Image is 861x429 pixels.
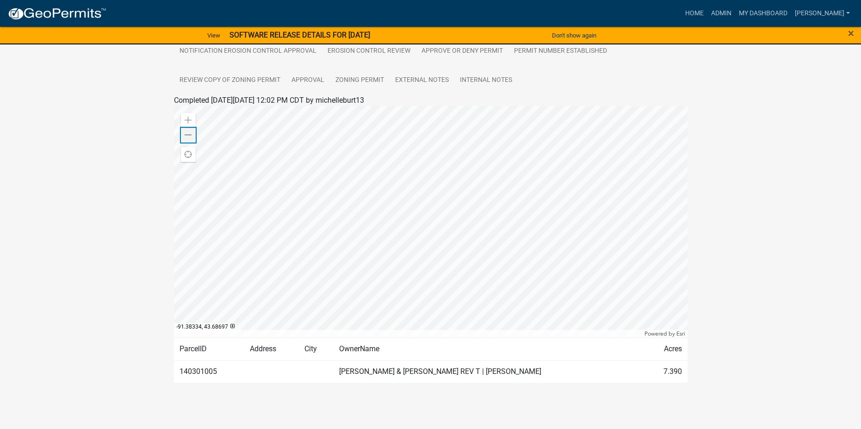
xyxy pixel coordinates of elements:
[330,66,390,95] a: Zoning Permit
[174,66,286,95] a: Review Copy of Zoning Permit
[174,37,322,66] a: NOTIFICATION EROSION CONTROL APPROVAL
[181,128,196,143] div: Zoom out
[644,337,687,360] td: Acres
[848,27,854,40] span: ×
[644,360,687,383] td: 7.390
[174,96,364,105] span: Completed [DATE][DATE] 12:02 PM CDT by michelleburt13
[508,37,613,66] a: PERMIT NUMBER ESTABLISHED
[181,147,196,162] div: Find my location
[322,37,416,66] a: EROSION CONTROL REVIEW
[642,330,688,337] div: Powered by
[735,5,791,22] a: My Dashboard
[299,337,333,360] td: City
[174,360,245,383] td: 140301005
[454,66,518,95] a: Internal Notes
[181,113,196,128] div: Zoom in
[390,66,454,95] a: External Notes
[848,28,854,39] button: Close
[416,37,508,66] a: APPROVE OR DENY PERMIT
[676,330,685,337] a: Esri
[244,337,299,360] td: Address
[548,28,600,43] button: Don't show again
[707,5,735,22] a: Admin
[681,5,707,22] a: Home
[334,337,644,360] td: OwnerName
[229,31,370,39] strong: SOFTWARE RELEASE DETAILS FOR [DATE]
[286,66,330,95] a: APPROVAL
[204,28,224,43] a: View
[791,5,854,22] a: [PERSON_NAME]
[174,337,245,360] td: ParcelID
[334,360,644,383] td: [PERSON_NAME] & [PERSON_NAME] REV T | [PERSON_NAME]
